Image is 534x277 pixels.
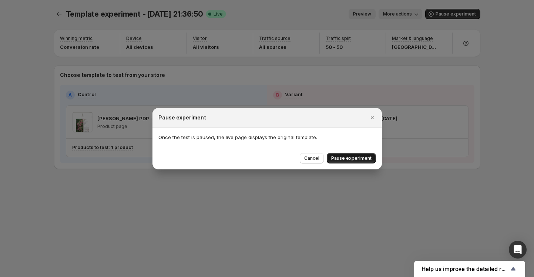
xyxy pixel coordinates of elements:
div: Open Intercom Messenger [509,241,527,259]
span: Help us improve the detailed report for A/B campaigns [422,266,509,273]
button: Cancel [300,153,324,163]
p: Once the test is paused, the live page displays the original template. [158,134,376,141]
button: Show survey - Help us improve the detailed report for A/B campaigns [422,264,518,273]
span: Pause experiment [331,155,372,161]
span: Cancel [304,155,319,161]
h2: Pause experiment [158,114,206,121]
button: Pause experiment [327,153,376,163]
button: Close [367,112,377,123]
